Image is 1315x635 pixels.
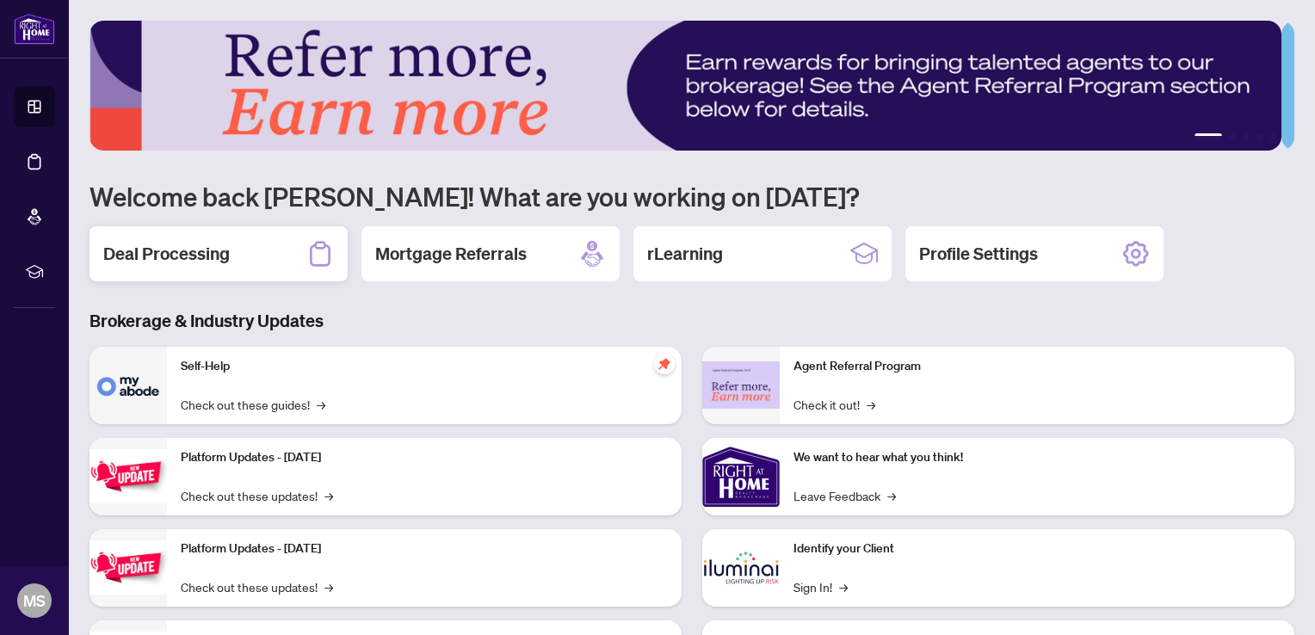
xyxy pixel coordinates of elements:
[317,395,325,414] span: →
[90,180,1294,213] h1: Welcome back [PERSON_NAME]! What are you working on [DATE]?
[181,448,668,467] p: Platform Updates - [DATE]
[90,347,167,424] img: Self-Help
[90,540,167,595] img: Platform Updates - July 8, 2025
[702,438,780,515] img: We want to hear what you think!
[702,361,780,409] img: Agent Referral Program
[181,539,668,558] p: Platform Updates - [DATE]
[181,395,325,414] a: Check out these guides!→
[90,21,1281,151] img: Slide 0
[1246,575,1298,626] button: Open asap
[793,577,848,596] a: Sign In!→
[1270,133,1277,140] button: 5
[1229,133,1236,140] button: 2
[90,309,1294,333] h3: Brokerage & Industry Updates
[324,486,333,505] span: →
[793,539,1281,558] p: Identify your Client
[181,357,668,376] p: Self-Help
[793,486,896,505] a: Leave Feedback→
[103,242,230,266] h2: Deal Processing
[90,449,167,503] img: Platform Updates - July 21, 2025
[793,395,875,414] a: Check it out!→
[654,354,675,374] span: pushpin
[919,242,1038,266] h2: Profile Settings
[887,486,896,505] span: →
[375,242,527,266] h2: Mortgage Referrals
[839,577,848,596] span: →
[23,589,46,613] span: MS
[1243,133,1250,140] button: 3
[14,13,55,45] img: logo
[1256,133,1263,140] button: 4
[647,242,723,266] h2: rLearning
[181,486,333,505] a: Check out these updates!→
[867,395,875,414] span: →
[324,577,333,596] span: →
[181,577,333,596] a: Check out these updates!→
[1195,133,1222,140] button: 1
[793,357,1281,376] p: Agent Referral Program
[702,529,780,607] img: Identify your Client
[793,448,1281,467] p: We want to hear what you think!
